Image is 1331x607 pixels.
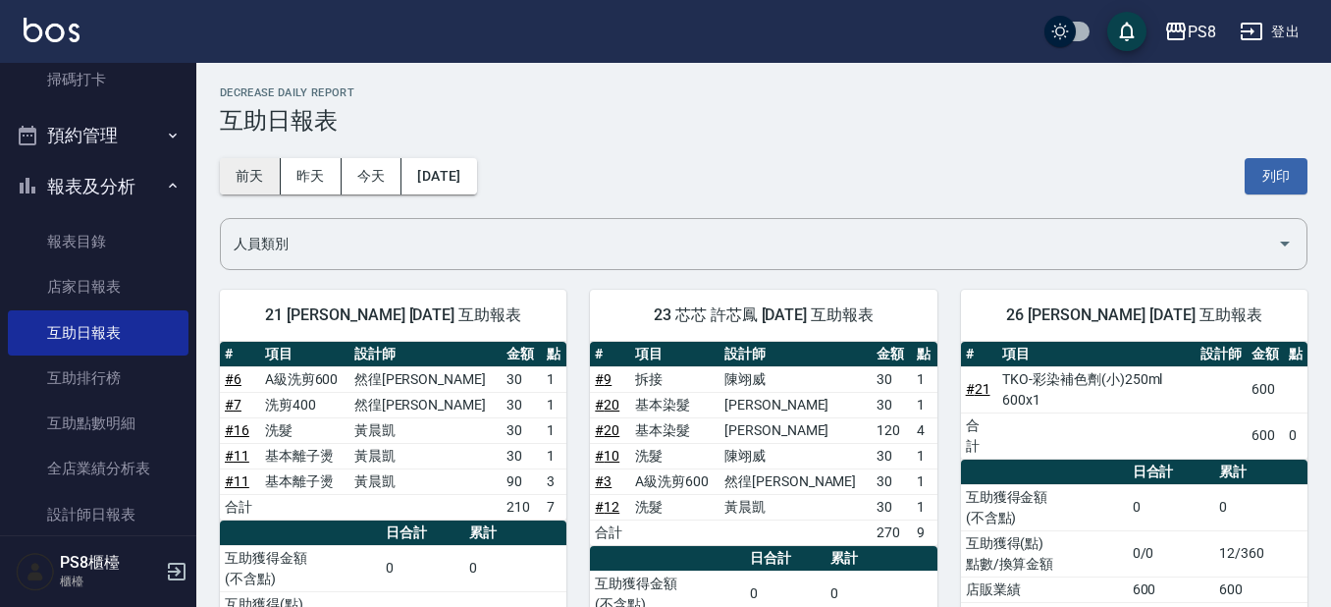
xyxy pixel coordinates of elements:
[912,366,937,392] td: 1
[220,86,1307,99] h2: Decrease Daily Report
[243,305,543,325] span: 21 [PERSON_NAME] [DATE] 互助報表
[260,443,349,469] td: 基本離子燙
[502,443,542,469] td: 30
[590,520,630,545] td: 合計
[613,305,913,325] span: 23 芯芯 許芯鳳 [DATE] 互助報表
[872,366,912,392] td: 30
[912,342,937,367] th: 點
[225,397,241,413] a: #7
[8,110,188,161] button: 預約管理
[281,158,342,194] button: 昨天
[1247,366,1284,413] td: 600
[630,366,719,392] td: 拆接
[381,521,464,546] th: 日合計
[349,417,502,443] td: 黃晨凱
[225,422,249,438] a: #16
[464,545,567,591] td: 0
[260,342,349,367] th: 項目
[630,494,719,520] td: 洗髮
[961,342,1307,460] table: a dense table
[1188,20,1216,44] div: PS8
[912,392,937,417] td: 1
[912,417,937,443] td: 4
[8,161,188,212] button: 報表及分析
[1128,484,1214,530] td: 0
[719,417,872,443] td: [PERSON_NAME]
[342,158,402,194] button: 今天
[8,356,188,401] a: 互助排行榜
[260,469,349,494] td: 基本離子燙
[719,469,872,494] td: 然徨[PERSON_NAME]
[502,392,542,417] td: 30
[542,469,567,494] td: 3
[542,443,567,469] td: 1
[229,227,1269,261] input: 人員名稱
[8,264,188,309] a: 店家日報表
[595,473,612,489] a: #3
[401,158,476,194] button: [DATE]
[872,342,912,367] th: 金額
[719,494,872,520] td: 黃晨凱
[872,494,912,520] td: 30
[961,530,1128,577] td: 互助獲得(點) 點數/換算金額
[225,448,249,464] a: #11
[630,443,719,469] td: 洗髮
[220,158,281,194] button: 前天
[1245,158,1307,194] button: 列印
[590,342,630,367] th: #
[595,422,619,438] a: #20
[542,342,567,367] th: 點
[719,392,872,417] td: [PERSON_NAME]
[595,371,612,387] a: #9
[1214,460,1307,485] th: 累計
[542,366,567,392] td: 1
[260,392,349,417] td: 洗剪400
[1156,12,1224,52] button: PS8
[225,371,241,387] a: #6
[1269,228,1301,259] button: Open
[630,469,719,494] td: A級洗剪600
[349,342,502,367] th: 設計師
[1284,413,1307,459] td: 0
[381,545,464,591] td: 0
[1128,577,1214,602] td: 600
[872,443,912,469] td: 30
[630,392,719,417] td: 基本染髮
[8,219,188,264] a: 報表目錄
[24,18,80,42] img: Logo
[630,342,719,367] th: 項目
[542,494,567,520] td: 7
[502,494,542,520] td: 210
[872,469,912,494] td: 30
[1214,577,1307,602] td: 600
[1128,460,1214,485] th: 日合計
[502,342,542,367] th: 金額
[997,366,1196,413] td: TKO-彩染補色劑(小)250ml 600x1
[464,521,567,546] th: 累計
[595,397,619,413] a: #20
[260,417,349,443] td: 洗髮
[719,342,872,367] th: 設計師
[872,417,912,443] td: 120
[542,392,567,417] td: 1
[1128,530,1214,577] td: 0/0
[912,520,937,545] td: 9
[502,417,542,443] td: 30
[872,520,912,545] td: 270
[60,573,160,590] p: 櫃檯
[961,484,1128,530] td: 互助獲得金額 (不含點)
[349,443,502,469] td: 黃晨凱
[220,342,566,521] table: a dense table
[1214,484,1307,530] td: 0
[961,342,998,367] th: #
[966,381,990,397] a: #21
[349,469,502,494] td: 黃晨凱
[719,443,872,469] td: 陳翊威
[1284,342,1307,367] th: 點
[985,305,1284,325] span: 26 [PERSON_NAME] [DATE] 互助報表
[502,366,542,392] td: 30
[872,392,912,417] td: 30
[220,494,260,520] td: 合計
[60,553,160,573] h5: PS8櫃檯
[349,366,502,392] td: 然徨[PERSON_NAME]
